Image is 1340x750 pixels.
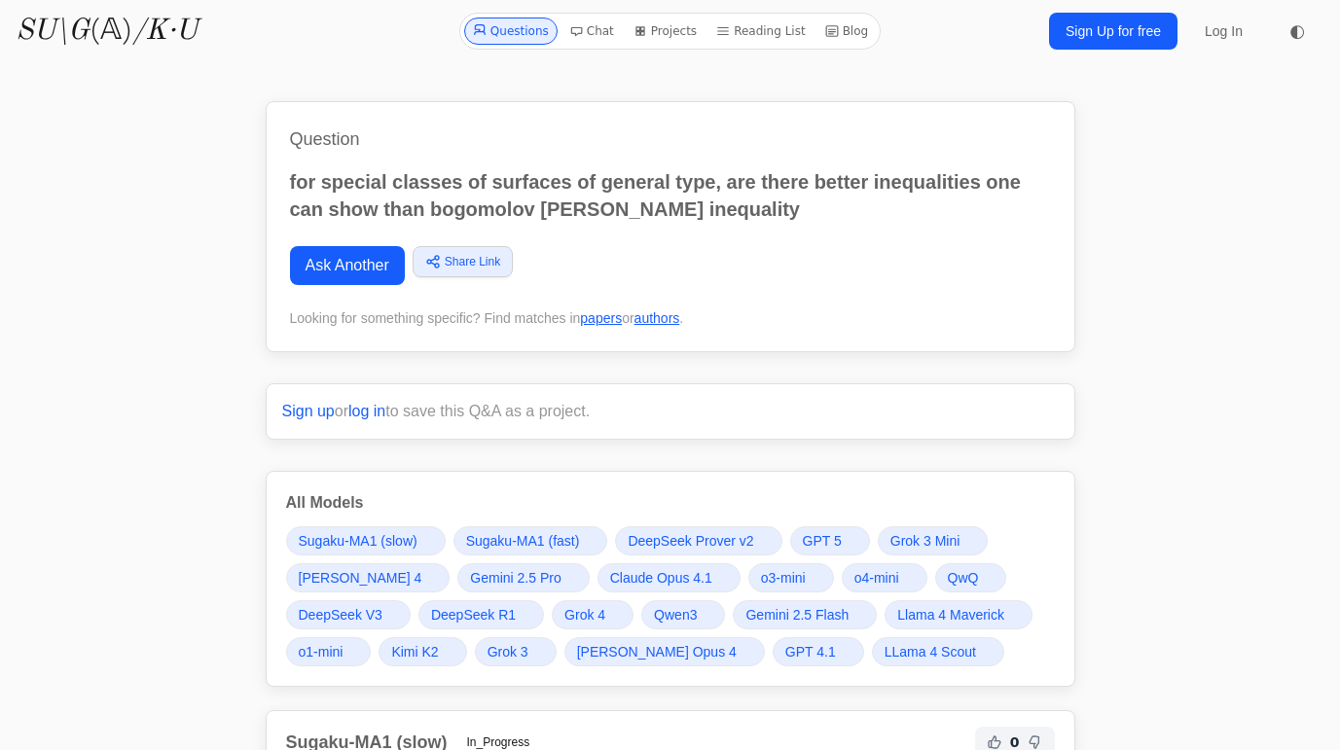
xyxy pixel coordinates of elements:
span: DeepSeek V3 [299,605,382,625]
span: Claude Opus 4.1 [610,568,712,588]
a: Grok 4 [552,600,634,629]
a: Grok 3 Mini [878,526,989,555]
button: ◐ [1278,12,1317,51]
a: Sign up [282,403,335,419]
a: Projects [626,18,705,45]
a: GPT 5 [790,526,870,555]
div: Looking for something specific? Find matches in or . [290,308,1051,328]
span: Grok 3 Mini [890,531,960,551]
a: [PERSON_NAME] Opus 4 [564,637,765,666]
a: Gemini 2.5 Pro [457,563,589,592]
span: Sugaku-MA1 (slow) [299,531,417,551]
span: DeepSeek R1 [431,605,516,625]
span: Gemini 2.5 Pro [470,568,561,588]
a: GPT 4.1 [773,637,864,666]
p: or to save this Q&A as a project. [282,400,1059,423]
span: GPT 5 [803,531,842,551]
a: DeepSeek V3 [286,600,411,629]
a: Gemini 2.5 Flash [733,600,877,629]
a: papers [580,310,622,326]
a: Qwen3 [641,600,725,629]
a: Chat [561,18,622,45]
a: Blog [817,18,877,45]
span: LLama 4 Scout [885,642,976,661]
span: [PERSON_NAME] Opus 4 [577,642,737,661]
h3: All Models [286,491,1055,515]
span: GPT 4.1 [785,642,836,661]
a: Questions [464,18,558,45]
span: ◐ [1289,22,1305,40]
h1: Question [290,125,1051,153]
span: Qwen3 [654,605,697,625]
a: DeepSeek Prover v2 [615,526,781,555]
a: [PERSON_NAME] 4 [286,563,451,592]
i: /K·U [132,17,198,46]
a: log in [348,403,385,419]
span: DeepSeek Prover v2 [628,531,753,551]
a: Claude Opus 4.1 [598,563,741,592]
a: DeepSeek R1 [418,600,544,629]
a: Reading List [708,18,814,45]
a: o3-mini [748,563,834,592]
a: LLama 4 Scout [872,637,1004,666]
span: Sugaku-MA1 (fast) [466,531,580,551]
a: o1-mini [286,637,372,666]
a: Kimi K2 [379,637,466,666]
a: Log In [1193,14,1254,49]
span: Llama 4 Maverick [897,605,1004,625]
span: Kimi K2 [391,642,438,661]
a: o4-mini [842,563,927,592]
a: Llama 4 Maverick [885,600,1032,629]
span: o1-mini [299,642,344,661]
a: Grok 3 [475,637,557,666]
a: Sign Up for free [1049,13,1177,50]
a: Sugaku-MA1 (fast) [453,526,608,555]
span: Grok 3 [488,642,528,661]
a: authors [634,310,680,326]
span: [PERSON_NAME] 4 [299,568,422,588]
span: o4-mini [854,568,899,588]
p: for special classes of surfaces of general type, are there better inequalities one can show than ... [290,168,1051,223]
a: Sugaku-MA1 (slow) [286,526,446,555]
a: QwQ [935,563,1007,592]
span: Grok 4 [564,605,605,625]
a: SU\G(𝔸)/K·U [16,14,198,49]
span: o3-mini [761,568,806,588]
i: SU\G [16,17,90,46]
span: QwQ [948,568,979,588]
span: Gemini 2.5 Flash [745,605,849,625]
span: Share Link [445,253,500,270]
a: Ask Another [290,246,405,285]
